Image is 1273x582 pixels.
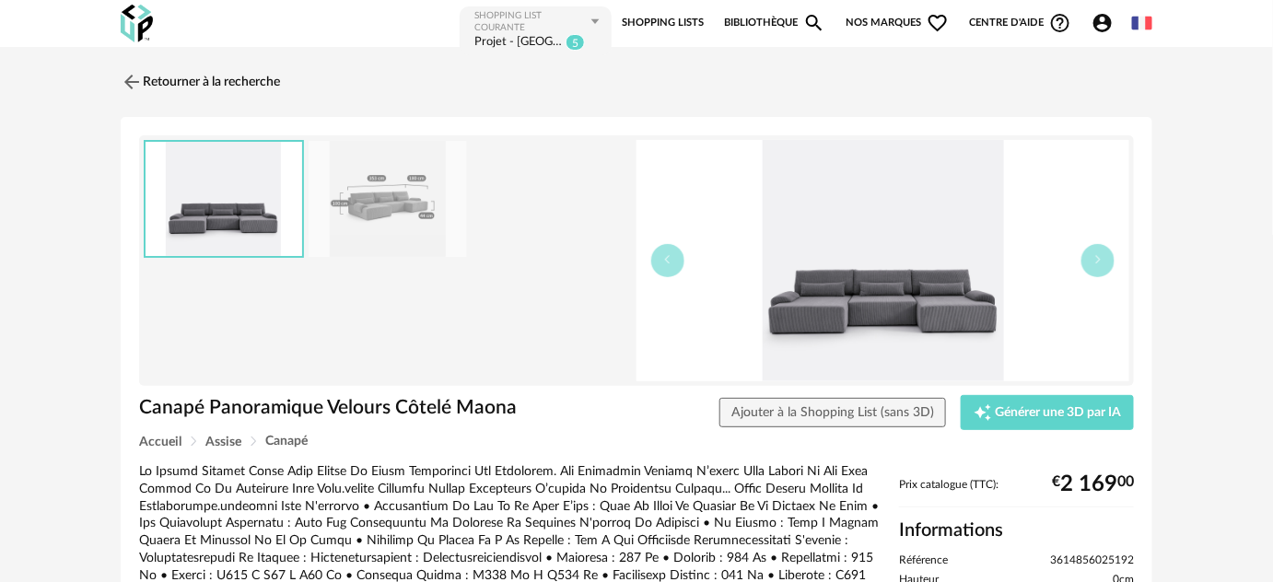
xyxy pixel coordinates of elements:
span: Heart Outline icon [927,12,949,34]
div: Projet - LA GRANGE [474,34,562,52]
span: Centre d'aideHelp Circle Outline icon [969,12,1071,34]
button: Creation icon Générer une 3D par IA [961,395,1134,430]
h2: Informations [899,518,1134,542]
img: b97df7730f621f06def85b0b9d2e2f50.jpg [309,141,467,258]
div: Prix catalogue (TTC): [899,478,1134,508]
span: Creation icon [974,403,992,422]
a: Shopping Lists [622,5,704,41]
span: Assise [205,436,241,448]
span: Accueil [139,436,181,448]
span: Account Circle icon [1092,12,1114,34]
img: OXP [121,5,153,42]
span: Account Circle icon [1092,12,1122,34]
span: 2 169 [1060,478,1117,491]
button: Ajouter à la Shopping List (sans 3D) [719,398,947,427]
div: Breadcrumb [139,435,1134,448]
img: ddca4aafb046d9e58b8fb2b03f80e506.jpg [146,142,302,257]
span: Générer une 3D par IA [996,406,1122,419]
sup: 5 [566,34,585,51]
span: Help Circle Outline icon [1049,12,1071,34]
h1: Canapé Panoramique Velours Côtelé Maona [139,395,543,420]
a: BibliothèqueMagnify icon [724,5,825,41]
span: 3614856025192 [1050,553,1134,568]
img: ddca4aafb046d9e58b8fb2b03f80e506.jpg [636,140,1129,381]
div: € 00 [1052,478,1134,491]
span: Référence [899,553,948,568]
img: fr [1132,13,1152,33]
span: Nos marques [846,5,949,41]
div: Shopping List courante [474,10,590,34]
span: Ajouter à la Shopping List (sans 3D) [731,406,934,419]
img: svg+xml;base64,PHN2ZyB3aWR0aD0iMjQiIGhlaWdodD0iMjQiIHZpZXdCb3g9IjAgMCAyNCAyNCIgZmlsbD0ibm9uZSIgeG... [121,71,143,93]
span: Canapé [265,435,308,448]
span: Magnify icon [803,12,825,34]
a: Retourner à la recherche [121,62,280,102]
